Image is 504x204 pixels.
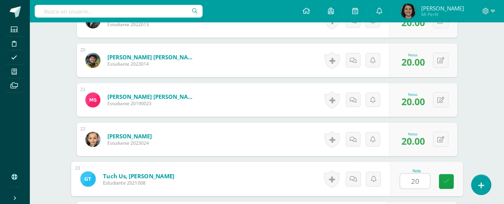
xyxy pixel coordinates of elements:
div: Nota: [401,92,425,97]
span: Estudiante 2023014 [107,61,197,67]
div: Nota: [401,52,425,57]
span: Estudiante 20190023 [107,100,197,107]
input: 0-20.0 [400,174,430,189]
img: 831d8d2f62acf55e885bbde67d6024d4.png [80,171,96,186]
span: Mi Perfil [421,11,464,18]
img: 605d31b1b9c458870f7215c84066c53d.png [85,53,100,68]
span: 20.00 [401,135,425,147]
a: [PERSON_NAME] [PERSON_NAME] [107,93,197,100]
div: Nota: [401,131,425,136]
span: [PERSON_NAME] [421,4,464,12]
img: 8e2f397ae2866829070b3c4eba8c9aca.png [85,132,100,147]
span: 20.00 [401,56,425,68]
img: d4e8f67989829fd83a261e7783e73213.png [401,4,416,19]
span: Estudiante 2022013 [107,21,197,28]
a: Tuch Us, [PERSON_NAME] [103,172,174,180]
span: 20.00 [401,95,425,108]
span: 20.00 [401,16,425,29]
a: [PERSON_NAME] [PERSON_NAME] [107,53,197,61]
input: Busca un usuario... [35,5,203,18]
img: 9ed7b5c63ef6019d6b4d1487eab170b3.png [85,92,100,107]
div: Nota [400,169,433,173]
span: Estudiante 2021008 [103,180,174,186]
span: Estudiante 2023024 [107,140,152,146]
a: [PERSON_NAME] [107,132,152,140]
